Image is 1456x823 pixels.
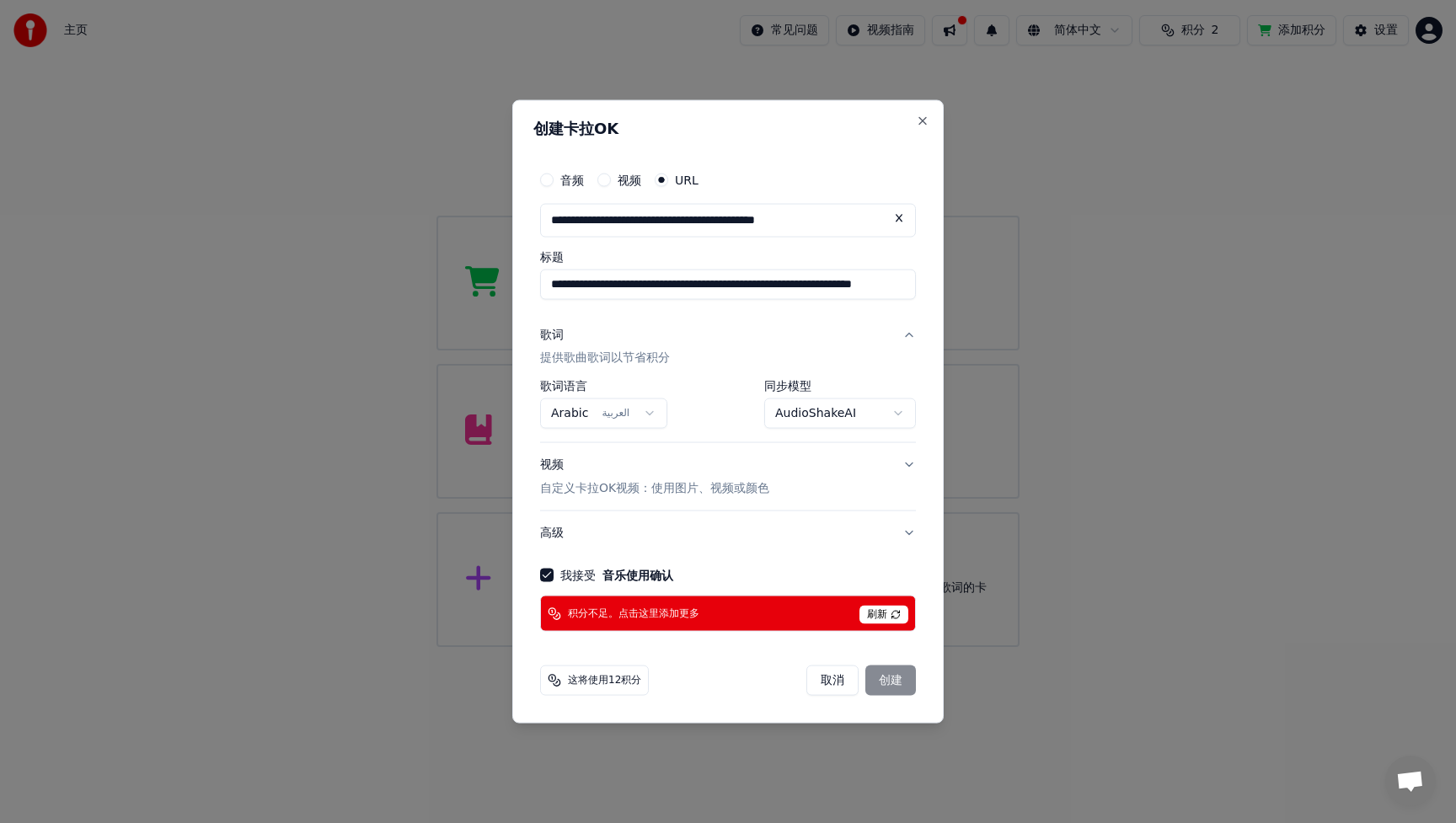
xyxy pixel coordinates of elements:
[602,569,673,581] button: 我接受
[560,569,673,581] label: 我接受
[764,380,916,392] label: 同步模型
[618,174,641,185] label: 视频
[540,350,670,366] p: 提供歌曲歌词以节省积分
[568,674,641,687] span: 这将使用12积分
[540,511,916,555] button: 高级
[675,174,699,185] label: URL
[540,443,916,510] button: 视频自定义卡拉OK视频：使用图片、视频或颜色
[540,250,916,262] label: 标题
[568,607,699,620] span: 积分不足。点击这里添加更多
[540,457,769,497] div: 视频
[560,174,584,185] label: 音频
[540,380,916,442] div: 歌词提供歌曲歌词以节省积分
[540,380,667,392] label: 歌词语言
[806,665,859,696] button: 取消
[540,326,564,343] div: 歌词
[540,313,916,380] button: 歌词提供歌曲歌词以节省积分
[533,120,923,136] h2: 创建卡拉OK
[859,606,908,624] span: 刷新
[540,480,769,497] p: 自定义卡拉OK视频：使用图片、视频或颜色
